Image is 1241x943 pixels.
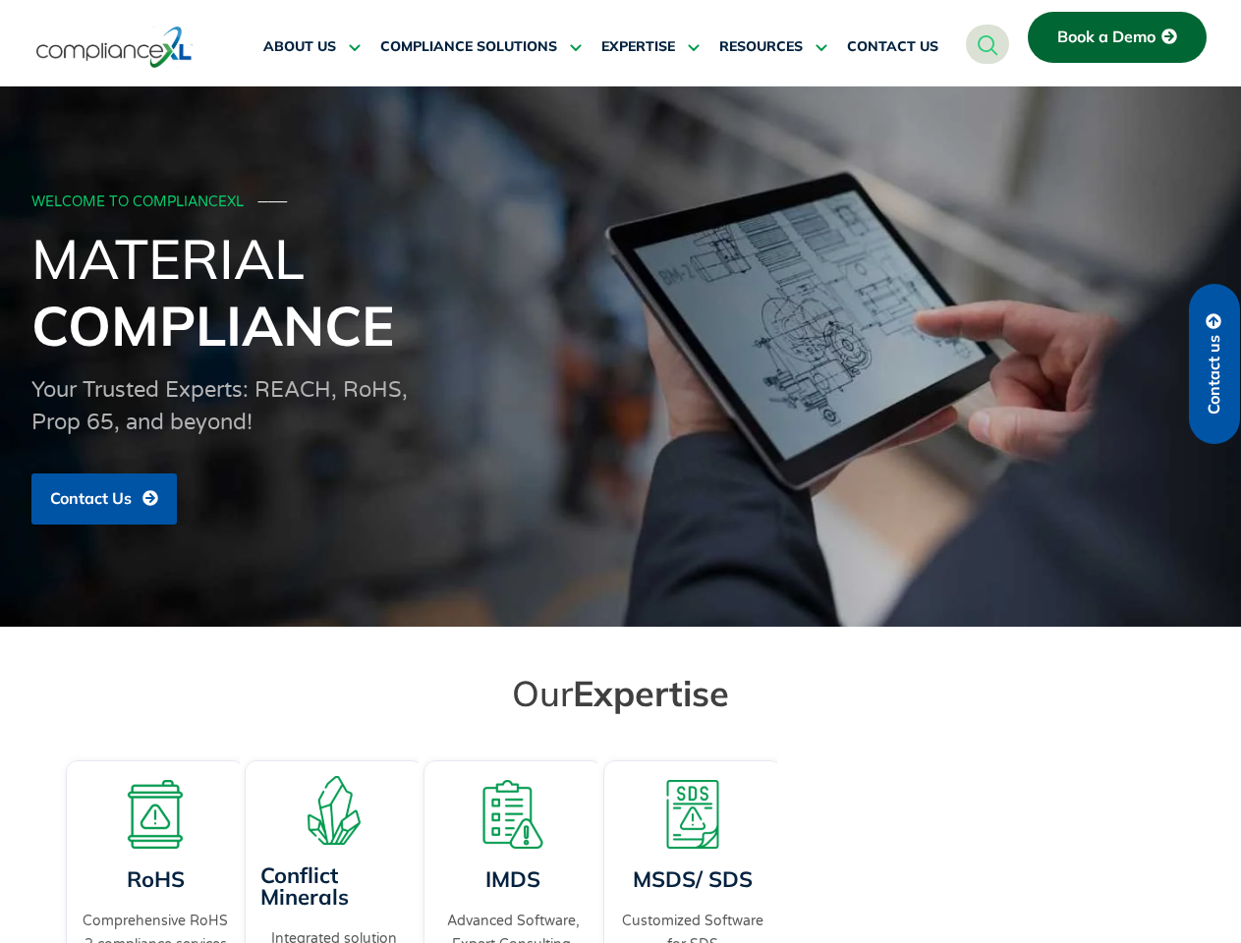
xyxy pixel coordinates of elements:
a: IMDS [485,865,540,893]
a: EXPERTISE [601,24,700,71]
span: Book a Demo [1057,28,1156,46]
span: Contact us [1206,335,1223,415]
h1: Material [31,225,1211,359]
a: RESOURCES [719,24,827,71]
div: WELCOME TO COMPLIANCEXL [31,194,1205,211]
span: RESOURCES [719,38,803,56]
a: Book a Demo [1028,12,1207,63]
a: navsearch-button [966,25,1009,64]
img: A board with a warning sign [121,780,190,849]
a: Conflict Minerals [260,861,349,911]
img: A list board with a warning [479,780,547,849]
a: RoHS [126,865,184,893]
a: Contact us [1189,284,1240,444]
span: Contact Us [50,490,132,508]
a: COMPLIANCE SOLUTIONS [380,24,582,71]
span: Expertise [573,671,729,715]
span: EXPERTISE [601,38,675,56]
img: A warning board with SDS displaying [658,780,727,849]
a: CONTACT US [847,24,938,71]
span: ABOUT US [263,38,336,56]
h2: Our [71,671,1171,715]
a: ABOUT US [263,24,361,71]
span: Your Trusted Experts: REACH, RoHS, Prop 65, and beyond! [31,377,408,435]
span: CONTACT US [847,38,938,56]
img: A representation of minerals [300,776,368,845]
span: COMPLIANCE SOLUTIONS [380,38,557,56]
img: logo-one.svg [36,25,193,70]
span: ─── [258,194,288,210]
span: Compliance [31,291,394,360]
a: Contact Us [31,473,177,525]
a: MSDS/ SDS [633,865,753,893]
